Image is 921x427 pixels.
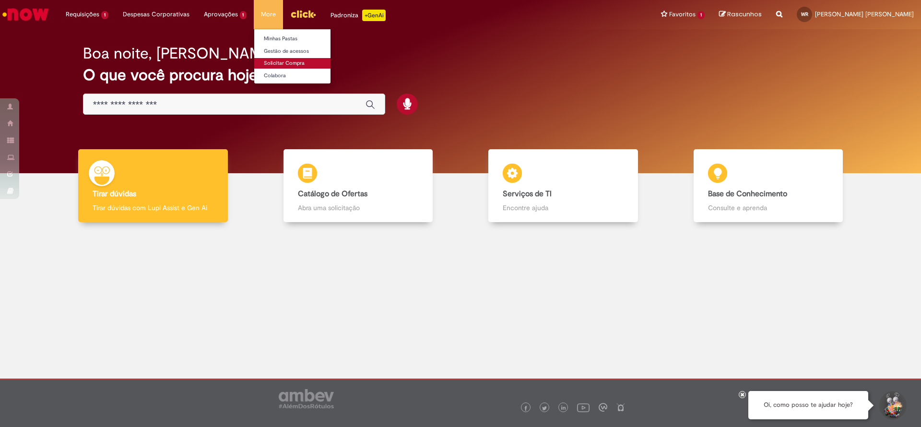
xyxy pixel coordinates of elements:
p: Abra uma solicitação [298,203,419,213]
img: logo_footer_twitter.png [542,406,547,411]
a: Catálogo de Ofertas Abra uma solicitação [256,149,461,223]
button: Iniciar Conversa de Suporte [878,391,907,420]
span: Aprovações [204,10,238,19]
div: Oi, como posso te ajudar hoje? [748,391,868,419]
img: click_logo_yellow_360x200.png [290,7,316,21]
b: Tirar dúvidas [93,189,136,199]
span: Rascunhos [727,10,762,19]
b: Serviços de TI [503,189,552,199]
a: Rascunhos [719,10,762,19]
span: [PERSON_NAME] [PERSON_NAME] [815,10,914,18]
span: 1 [240,11,247,19]
p: Encontre ajuda [503,203,624,213]
span: Despesas Corporativas [123,10,189,19]
ul: More [254,29,331,84]
h2: Boa noite, [PERSON_NAME] [83,45,276,62]
span: Requisições [66,10,99,19]
span: 1 [697,11,705,19]
img: ServiceNow [1,5,50,24]
img: logo_footer_linkedin.png [561,405,566,411]
span: 1 [101,11,108,19]
a: Tirar dúvidas Tirar dúvidas com Lupi Assist e Gen Ai [50,149,256,223]
span: More [261,10,276,19]
p: Tirar dúvidas com Lupi Assist e Gen Ai [93,203,213,213]
img: logo_footer_ambev_rotulo_gray.png [279,389,334,408]
p: +GenAi [362,10,386,21]
a: Solicitar Compra [254,58,360,69]
span: Favoritos [669,10,696,19]
a: Serviços de TI Encontre ajuda [460,149,666,223]
img: logo_footer_youtube.png [577,401,590,414]
a: Colabora [254,71,360,81]
img: logo_footer_workplace.png [599,403,607,412]
a: Gestão de acessos [254,46,360,57]
h2: O que você procura hoje? [83,67,838,83]
span: WR [801,11,808,17]
a: Base de Conhecimento Consulte e aprenda [666,149,871,223]
div: Padroniza [331,10,386,21]
a: Minhas Pastas [254,34,360,44]
p: Consulte e aprenda [708,203,829,213]
img: logo_footer_naosei.png [616,403,625,412]
img: logo_footer_facebook.png [523,406,528,411]
b: Base de Conhecimento [708,189,787,199]
b: Catálogo de Ofertas [298,189,367,199]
